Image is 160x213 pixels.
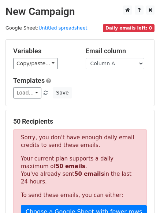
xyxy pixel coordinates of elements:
p: To send these emails, you can either: [21,191,139,199]
small: Google Sheet: [5,25,88,31]
span: Daily emails left: 0 [103,24,155,32]
p: Sorry, you don't have enough daily email credits to send these emails. [21,134,139,149]
a: Load... [13,87,41,98]
strong: 50 emails [56,163,85,170]
h2: New Campaign [5,5,155,18]
a: Daily emails left: 0 [103,25,155,31]
h5: 50 Recipients [13,117,147,125]
a: Templates [13,77,45,84]
iframe: Chat Widget [123,178,160,213]
h5: Variables [13,47,75,55]
a: Copy/paste... [13,58,58,69]
button: Save [53,87,72,98]
h5: Email column [86,47,147,55]
p: Your current plan supports a daily maximum of . You've already sent in the last 24 hours. [21,155,139,186]
a: Untitled spreadsheet [38,25,87,31]
strong: 50 emails [74,171,104,177]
